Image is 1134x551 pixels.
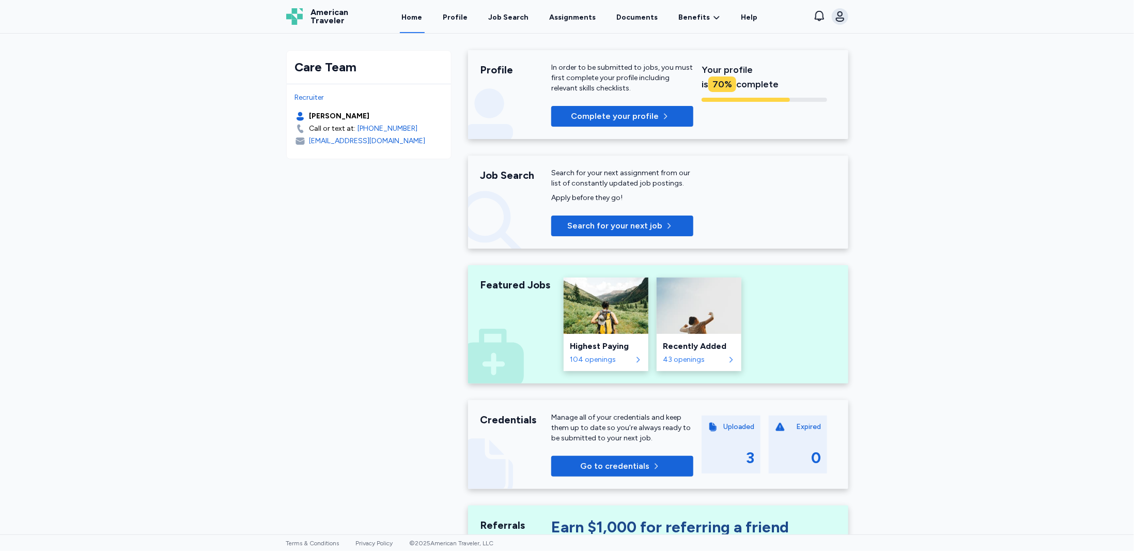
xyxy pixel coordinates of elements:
div: Manage all of your credentials and keep them up to date so you’re always ready to be submitted to... [551,412,693,443]
div: 43 openings [663,355,725,365]
button: Complete your profile [551,106,693,127]
a: Home [400,1,425,33]
button: Go to credentials [551,456,693,477]
div: Care Team [295,59,443,75]
span: American Traveler [311,8,349,25]
div: 70 % [708,76,736,92]
div: Referrals [480,518,552,532]
div: Recently Added [663,340,735,353]
div: 104 openings [570,355,632,365]
div: Profile [480,63,552,77]
div: Job Search [480,168,552,182]
span: Benefits [679,12,710,23]
div: Your profile is complete [702,63,827,91]
img: Logo [286,8,303,25]
img: Highest Paying [564,278,648,334]
div: Highest Paying [570,340,642,353]
div: Apply before they go! [551,193,693,203]
span: Search for your next job [568,220,663,232]
p: In order to be submitted to jobs, you must first complete your profile including relevant skills ... [551,63,693,94]
div: 0 [811,449,821,467]
div: Job Search [489,12,529,23]
div: Featured Jobs [480,278,552,292]
p: Complete your profile [571,110,659,123]
div: Uploaded [723,422,754,432]
img: Recently Added [657,278,741,334]
div: Call or text at: [309,124,356,134]
div: Earn $1,000 for referring a friend [551,518,827,541]
div: [EMAIL_ADDRESS][DOMAIN_NAME] [309,136,426,146]
div: 3 [746,449,754,467]
a: Privacy Policy [356,540,393,547]
a: Recently AddedRecently Added43 openings [657,278,741,371]
a: Terms & Conditions [286,540,339,547]
a: Highest PayingHighest Paying104 openings [564,278,648,371]
button: Search for your next job [551,216,693,236]
span: Go to credentials [581,460,650,472]
div: Expired [796,422,821,432]
a: Benefits [679,12,721,23]
div: Search for your next assignment from our list of constantly updated job postings. [551,168,693,189]
div: Recruiter [295,93,443,103]
a: [PHONE_NUMBER] [358,124,418,134]
span: © 2025 American Traveler, LLC [410,540,494,547]
div: [PERSON_NAME] [309,111,370,121]
div: Credentials [480,412,552,427]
